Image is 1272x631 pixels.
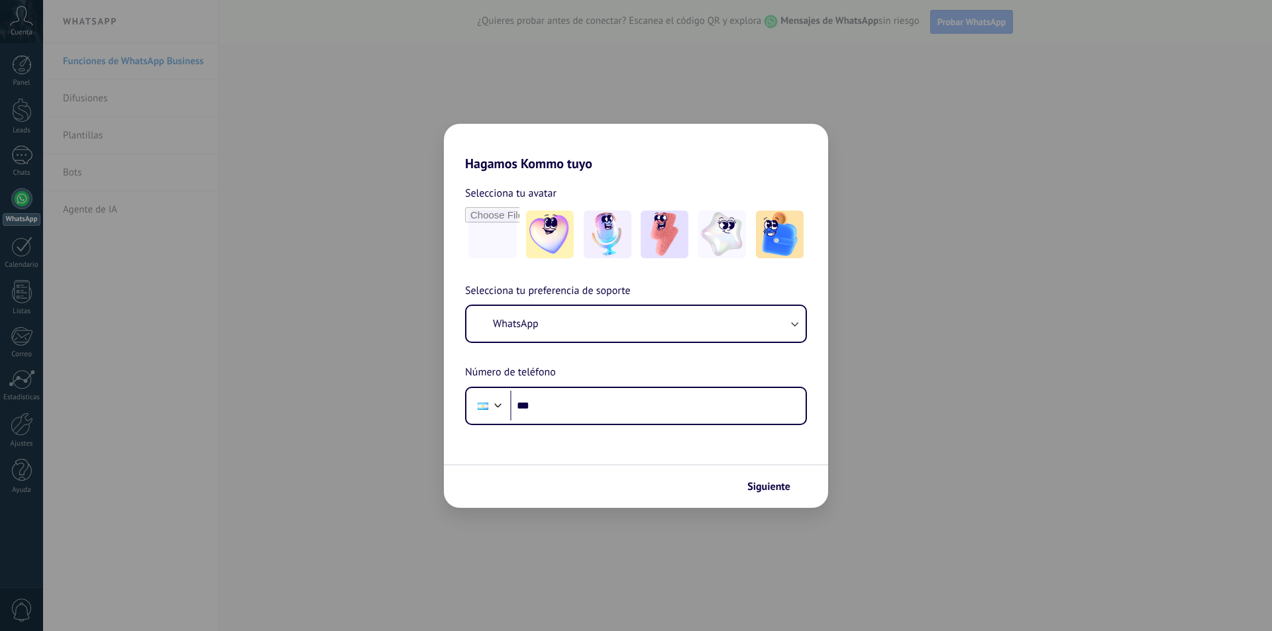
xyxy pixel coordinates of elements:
[641,211,688,258] img: -3.jpeg
[444,124,828,171] h2: Hagamos Kommo tuyo
[470,392,496,420] div: Argentina: + 54
[493,317,539,330] span: WhatsApp
[465,185,556,202] span: Selecciona tu avatar
[747,482,790,491] span: Siguiente
[465,364,556,381] span: Número de teléfono
[465,283,631,300] span: Selecciona tu preferencia de soporte
[698,211,746,258] img: -4.jpeg
[756,211,804,258] img: -5.jpeg
[526,211,574,258] img: -1.jpeg
[584,211,631,258] img: -2.jpeg
[466,306,806,342] button: WhatsApp
[741,475,808,498] button: Siguiente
